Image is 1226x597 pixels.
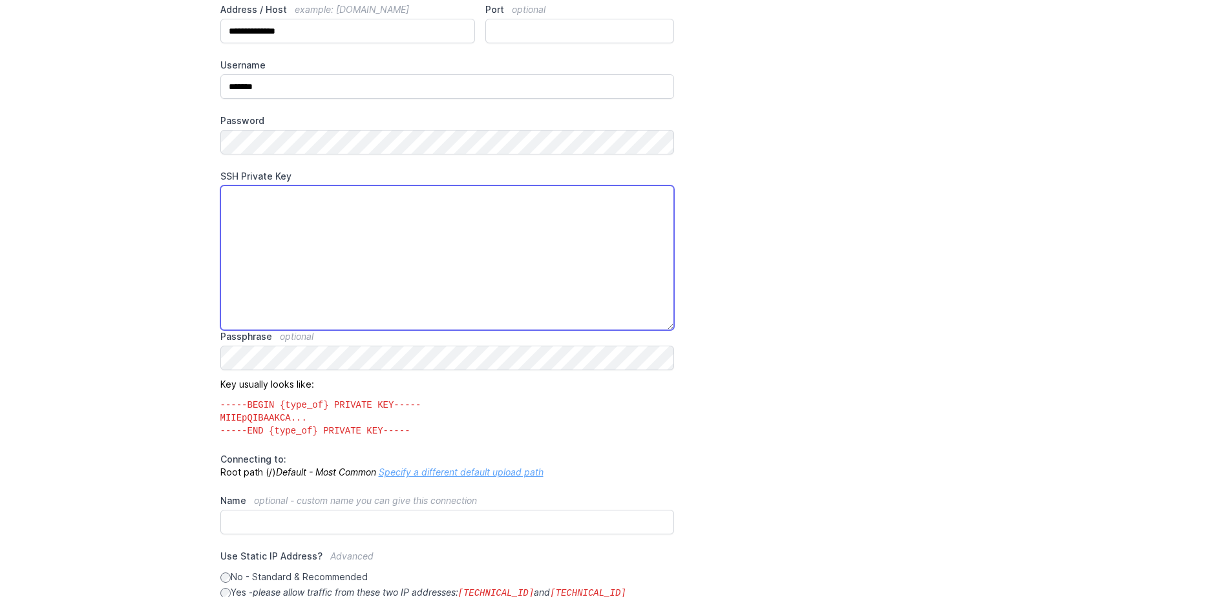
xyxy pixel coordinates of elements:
span: example: [DOMAIN_NAME] [295,4,409,15]
p: Root path (/) [220,453,675,479]
span: Connecting to: [220,454,286,465]
label: Passphrase [220,330,675,343]
iframe: Drift Widget Chat Controller [1161,532,1210,581]
i: Default - Most Common [276,466,376,477]
label: Username [220,59,675,72]
span: Advanced [330,550,374,561]
label: Password [220,114,675,127]
label: Use Static IP Address? [220,550,675,571]
label: Address / Host [220,3,476,16]
p: Key usually looks like: [220,370,675,437]
span: optional - custom name you can give this connection [254,495,477,506]
code: -----BEGIN {type_of} PRIVATE KEY----- MIIEpQIBAAKCA... -----END {type_of} PRIVATE KEY----- [220,391,675,437]
span: optional [280,331,313,342]
input: No - Standard & Recommended [220,572,231,583]
label: No - Standard & Recommended [220,571,675,583]
span: optional [512,4,545,15]
label: SSH Private Key [220,170,675,183]
label: Port [485,3,674,16]
label: Name [220,494,675,507]
a: Specify a different default upload path [379,466,544,477]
